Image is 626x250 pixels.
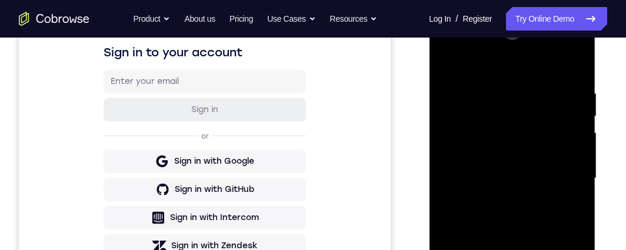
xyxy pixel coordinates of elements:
[85,134,287,158] button: Sign in
[229,7,253,31] a: Pricing
[92,112,280,124] input: Enter your email
[85,186,287,210] button: Sign in with Google
[463,7,492,31] a: Register
[184,7,215,31] a: About us
[330,7,378,31] button: Resources
[19,12,89,26] a: Go to the home page
[85,80,287,97] h1: Sign in to your account
[155,192,235,204] div: Sign in with Google
[267,7,315,31] button: Use Cases
[85,214,287,238] button: Sign in with GitHub
[156,220,235,232] div: Sign in with GitHub
[455,12,458,26] span: /
[134,7,171,31] button: Product
[506,7,607,31] a: Try Online Demo
[180,168,192,177] p: or
[429,7,451,31] a: Log In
